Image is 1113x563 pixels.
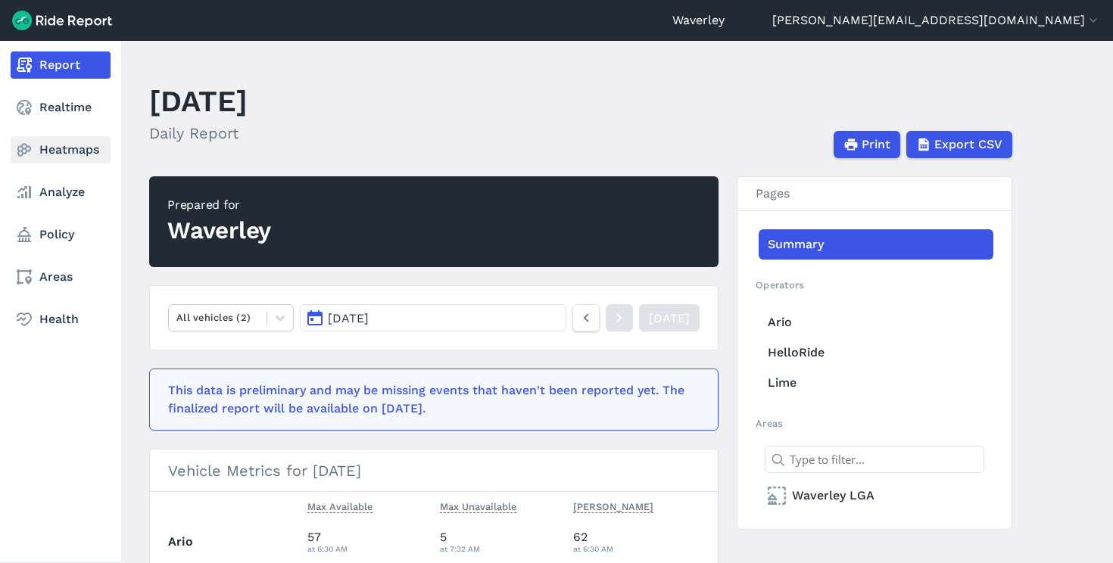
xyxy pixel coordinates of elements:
img: Ride Report [12,11,112,30]
a: Waverley LGA [759,481,993,511]
a: Report [11,51,111,79]
h1: [DATE] [149,80,248,122]
button: [PERSON_NAME][EMAIL_ADDRESS][DOMAIN_NAME] [772,11,1101,30]
span: [PERSON_NAME] [573,498,653,513]
a: Heatmaps [11,136,111,163]
h2: Operators [756,278,993,292]
a: Realtime [11,94,111,121]
a: Summary [759,229,993,260]
div: at 6:30 AM [573,542,700,555]
span: Max Unavailable [440,498,516,513]
div: 57 [307,528,429,555]
a: [DATE] [639,304,700,331]
button: Max Unavailable [440,498,516,516]
input: Type to filter... [765,446,984,473]
div: 62 [573,528,700,555]
h2: Daily Report [149,122,248,145]
h2: Areas [756,416,993,431]
th: Ario [168,521,301,563]
button: [PERSON_NAME] [573,498,653,516]
a: Lime [759,368,993,398]
div: 5 [440,528,561,555]
button: Export CSV [906,131,1012,158]
div: Prepared for [167,196,271,214]
a: Areas [11,263,111,291]
div: Waverley [167,214,271,247]
a: Waverley [672,11,725,30]
span: Max Available [307,498,373,513]
div: at 7:32 AM [440,542,561,555]
a: HelloRide [759,337,993,368]
a: Ario [759,307,993,337]
a: Policy [11,221,111,248]
span: [DATE] [328,311,369,325]
div: This data is preliminary and may be missing events that haven't been reported yet. The finalized ... [168,381,691,418]
a: Analyze [11,179,111,206]
div: at 6:30 AM [307,542,429,555]
span: Export CSV [934,135,1002,154]
button: Max Available [307,498,373,516]
button: [DATE] [300,304,566,331]
button: Print [834,131,900,158]
a: Health [11,306,111,333]
h3: Vehicle Metrics for [DATE] [150,449,718,492]
span: Print [862,135,890,154]
h3: Pages [737,177,1012,211]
